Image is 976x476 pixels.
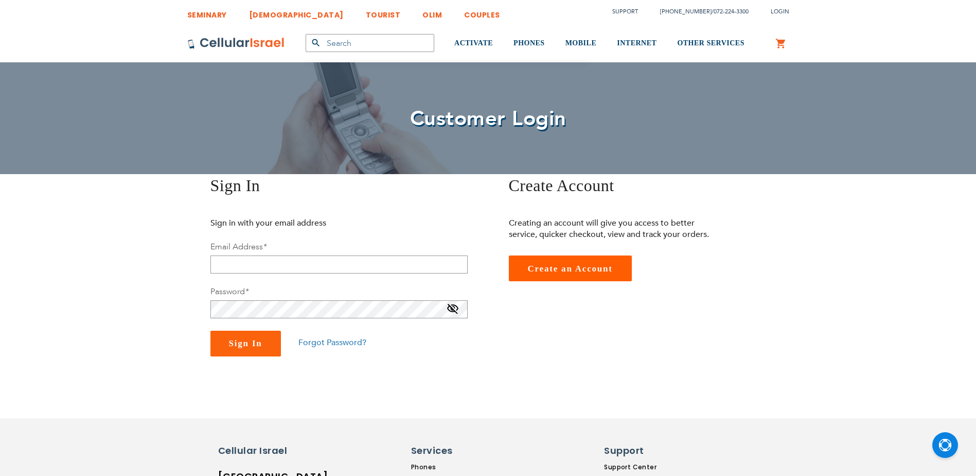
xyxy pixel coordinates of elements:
[650,4,749,19] li: /
[509,256,632,281] a: Create an Account
[714,8,749,15] a: 072-224-3300
[210,256,468,274] input: Email
[677,39,744,47] span: OTHER SERVICES
[210,331,281,356] button: Sign In
[210,286,249,297] label: Password
[513,39,545,47] span: PHONES
[218,444,306,457] h6: Cellular Israel
[411,444,499,457] h6: Services
[617,24,656,63] a: INTERNET
[565,39,597,47] span: MOBILE
[249,3,344,22] a: [DEMOGRAPHIC_DATA]
[210,241,267,252] label: Email Address
[411,463,505,472] a: Phones
[187,3,227,22] a: SEMINARY
[660,8,712,15] a: [PHONE_NUMBER]
[604,463,671,472] a: Support Center
[509,217,717,240] p: Creating an account will give you access to better service, quicker checkout, view and track your...
[454,24,493,63] a: ACTIVATE
[187,37,285,49] img: Cellular Israel Logo
[509,176,614,195] span: Create Account
[422,3,442,22] a: OLIM
[366,3,401,22] a: TOURIST
[677,24,744,63] a: OTHER SERVICES
[565,24,597,63] a: MOBILE
[454,39,493,47] span: ACTIVATE
[771,8,789,15] span: Login
[528,264,613,274] span: Create an Account
[210,217,419,229] p: Sign in with your email address
[604,444,665,457] h6: Support
[513,24,545,63] a: PHONES
[298,337,366,348] a: Forgot Password?
[229,338,262,348] span: Sign In
[410,105,566,133] span: Customer Login
[612,8,638,15] a: Support
[617,39,656,47] span: INTERNET
[306,34,434,52] input: Search
[210,176,260,195] span: Sign In
[464,3,500,22] a: COUPLES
